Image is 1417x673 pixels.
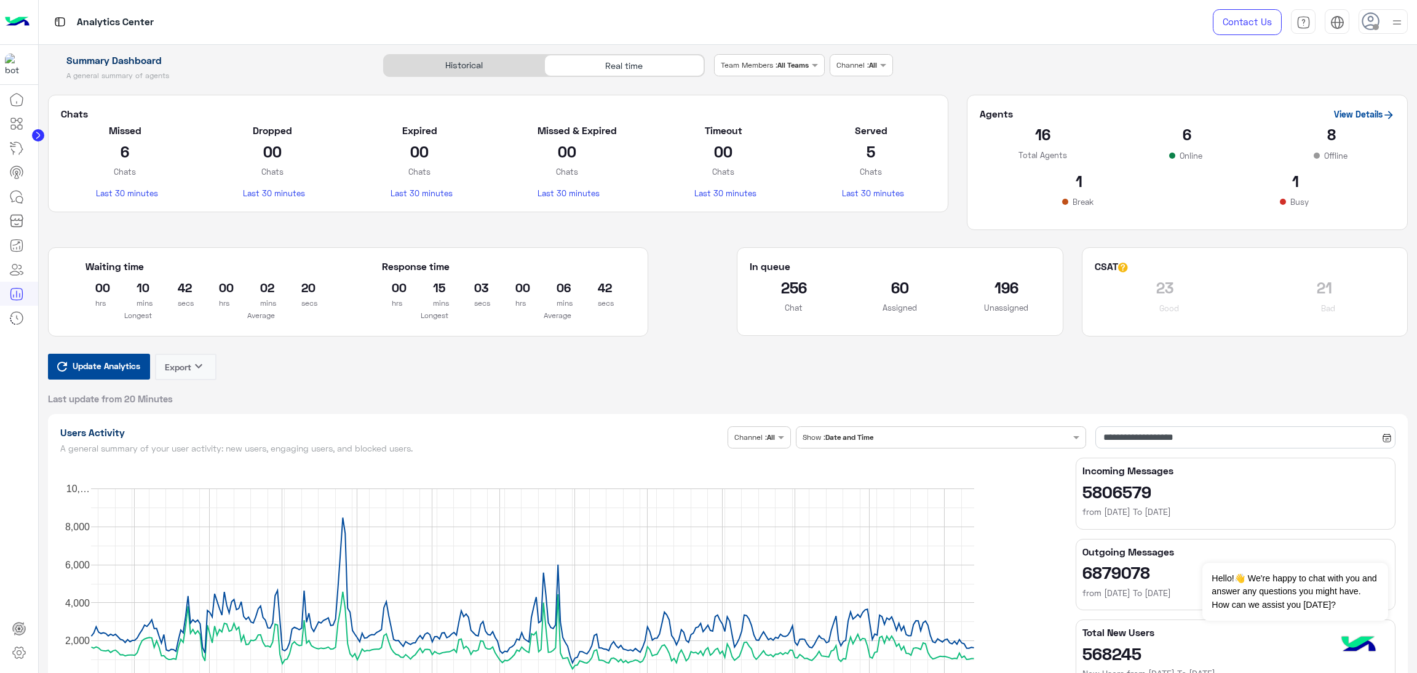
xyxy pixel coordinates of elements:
p: secs [598,297,600,309]
a: View Details [1334,109,1395,119]
h5: Waiting time [85,260,314,273]
h2: 00 [694,141,753,161]
p: Last 30 minutes [842,187,900,199]
h5: Outgoing Messages [1082,546,1389,558]
h1: Summary Dashboard [48,54,370,66]
h2: 5806579 [1082,482,1389,501]
h5: Agents [980,108,1013,120]
p: Online [1177,149,1205,162]
h5: Missed [96,124,154,137]
p: secs [301,297,303,309]
p: Longest [382,309,487,322]
p: Last 30 minutes [694,187,753,199]
p: Chats [538,165,596,178]
h2: 568245 [1082,643,1389,663]
p: Good [1157,302,1181,314]
h2: 6879078 [1082,562,1389,582]
span: Update Analytics [69,357,143,374]
h2: 00 [515,277,517,297]
text: 8,000 [65,522,89,532]
img: profile [1389,15,1405,30]
p: Last 30 minutes [538,187,596,199]
h2: 23 [1095,277,1236,297]
i: keyboard_arrow_down [191,359,206,373]
h5: Incoming Messages [1082,464,1389,477]
h2: 20 [301,277,303,297]
button: Exportkeyboard_arrow_down [155,354,216,380]
h2: 6 [1124,124,1250,144]
h5: CSAT [1095,260,1128,273]
h6: from [DATE] To [DATE] [1082,506,1389,518]
p: Last 30 minutes [391,187,449,199]
p: Chats [694,165,753,178]
div: Real time [544,55,704,76]
h2: 1 [1196,171,1395,191]
span: Last update from 20 Minutes [48,392,173,405]
p: hrs [95,297,97,309]
p: Last 30 minutes [96,187,154,199]
h2: 03 [474,277,476,297]
h2: 60 [856,277,944,297]
p: mins [433,297,435,309]
p: hrs [219,297,221,309]
h5: Total New Users [1082,626,1389,639]
h2: 00 [219,277,221,297]
h5: Dropped [243,124,301,137]
p: Chats [243,165,301,178]
p: hrs [392,297,394,309]
h2: 00 [391,141,449,161]
p: Offline [1322,149,1350,162]
p: Average [506,309,611,322]
h5: Timeout [694,124,753,137]
p: mins [137,297,138,309]
img: tab [52,14,68,30]
p: Assigned [856,301,944,314]
p: Analytics Center [77,14,154,31]
img: Logo [5,9,30,35]
h2: 06 [557,277,558,297]
h2: 21 [1254,277,1395,297]
button: Update Analytics [48,354,150,380]
h2: 6 [96,141,154,161]
b: All Teams [777,60,809,70]
p: Longest [85,309,191,322]
p: Bad [1319,302,1338,314]
h2: 00 [392,277,394,297]
h2: 10 [137,277,138,297]
p: secs [474,297,476,309]
img: tab [1330,15,1344,30]
p: hrs [515,297,517,309]
p: secs [178,297,180,309]
h5: A general summary of your user activity: new users, engaging users, and blocked users. [60,444,723,453]
h5: A general summary of agents [48,71,370,81]
h2: 5 [842,141,900,161]
p: mins [260,297,262,309]
h2: 00 [538,141,596,161]
h2: 16 [980,124,1106,144]
h2: 00 [95,277,97,297]
p: Chats [842,165,900,178]
h2: 15 [433,277,435,297]
h5: In queue [750,260,790,273]
h5: Missed & Expired [538,124,596,137]
p: Chats [96,165,154,178]
h5: Chats [61,108,935,120]
text: 6,000 [65,560,89,570]
text: 4,000 [65,598,89,608]
h1: Users Activity [60,426,723,439]
h2: 42 [178,277,180,297]
a: tab [1291,9,1316,35]
h2: 02 [260,277,262,297]
p: Chats [391,165,449,178]
text: 10,… [66,484,89,494]
h2: 8 [1269,124,1395,144]
h2: 256 [750,277,838,297]
h5: Served [842,124,900,137]
p: Average [209,309,314,322]
p: Unassigned [963,301,1050,314]
p: Last 30 minutes [243,187,301,199]
h5: Expired [391,124,449,137]
h2: 1 [980,171,1178,191]
p: Total Agents [980,149,1106,161]
img: tab [1296,15,1311,30]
